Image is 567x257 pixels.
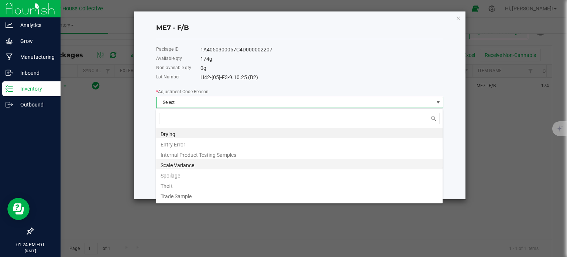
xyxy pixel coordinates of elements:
label: Lot Number [156,74,180,80]
div: 0 [200,64,443,72]
p: Grow [13,37,57,45]
label: Non-available qty [156,64,191,71]
h4: ME7 - F/B [156,23,443,33]
p: [DATE] [3,248,57,254]
p: Inbound [13,68,57,77]
inline-svg: Inventory [6,85,13,92]
iframe: Resource center [7,198,30,220]
p: 01:24 PM EDT [3,241,57,248]
inline-svg: Manufacturing [6,53,13,61]
span: Select [157,97,434,108]
inline-svg: Outbound [6,101,13,108]
label: Available qty [156,55,182,62]
p: Outbound [13,100,57,109]
div: 1A4050300057C4D000002207 [200,46,443,54]
p: Inventory [13,84,57,93]
label: Package ID [156,46,179,53]
p: Analytics [13,21,57,30]
inline-svg: Inbound [6,69,13,77]
inline-svg: Analytics [6,21,13,29]
inline-svg: Grow [6,37,13,45]
span: g [203,65,206,71]
p: Manufacturing [13,53,57,61]
span: g [209,56,212,62]
div: 174 [200,55,443,63]
div: H42-[05]-F3-9.10.25 (B2) [200,74,443,81]
label: Adjustment Code Reason [156,88,209,95]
